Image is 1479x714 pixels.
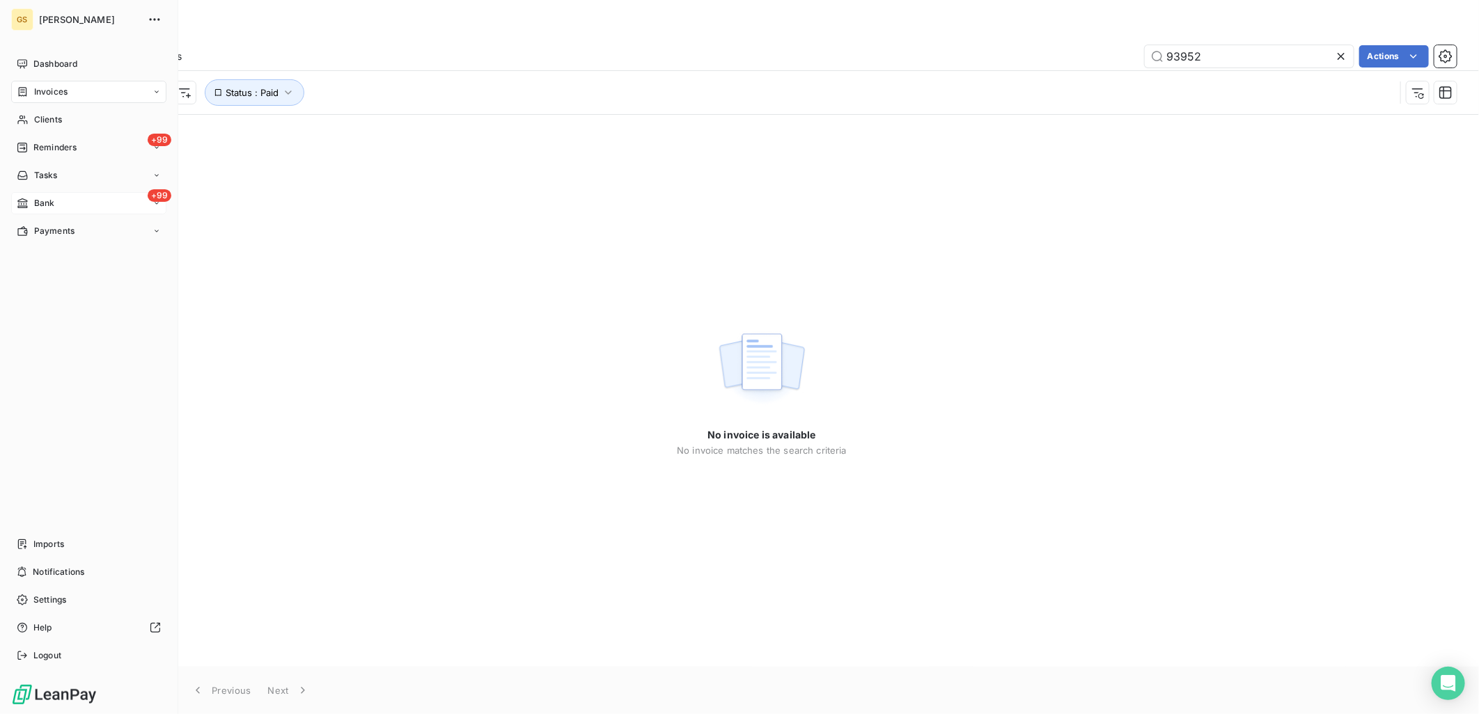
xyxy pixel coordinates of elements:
[1432,667,1465,700] div: Open Intercom Messenger
[11,617,166,639] a: Help
[34,197,55,209] span: Bank
[34,113,62,126] span: Clients
[33,566,84,578] span: Notifications
[226,87,279,98] span: Status : Paid
[33,621,52,634] span: Help
[707,428,815,442] span: No invoice is available
[148,189,171,202] span: +99
[148,134,171,146] span: +99
[34,169,58,182] span: Tasks
[1359,45,1429,68] button: Actions
[205,79,304,106] button: Status : Paid
[33,58,77,70] span: Dashboard
[1145,45,1354,68] input: Search
[34,86,68,98] span: Invoices
[33,141,77,154] span: Reminders
[39,14,139,25] span: [PERSON_NAME]
[34,225,75,237] span: Payments
[33,594,66,606] span: Settings
[33,649,61,662] span: Logout
[11,683,97,706] img: Logo LeanPay
[11,8,33,31] div: GS
[182,676,260,705] button: Previous
[33,538,64,550] span: Imports
[677,445,847,456] span: No invoice matches the search criteria
[717,326,806,412] img: empty state
[260,676,318,705] button: Next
